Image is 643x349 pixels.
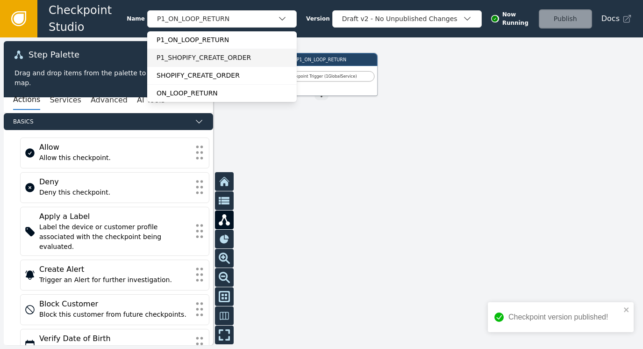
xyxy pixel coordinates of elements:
div: P1_ON_LOOP_RETURN [147,31,297,102]
div: Deny [39,176,190,188]
span: Version [306,15,330,23]
button: Services [50,90,81,110]
button: Draft v2 - No Unpublished Changes [332,10,482,28]
div: Allow this checkpoint. [39,153,190,163]
div: Allow [39,142,190,153]
span: Now Running [502,10,532,27]
div: ON_LOOP_RETURN [157,88,287,98]
div: Trigger an Alert for further investigation. [39,275,190,285]
div: Create Alert [39,264,190,275]
a: Docs [601,13,632,24]
div: P1_ON_LOOP_RETURN [279,56,365,63]
span: Docs [601,13,620,24]
div: P1_ON_LOOP_RETURN [157,35,287,45]
div: P1_SHOPIFY_CREATE_ORDER [157,53,287,63]
div: Label the device or customer profile associated with the checkpoint being evaluated. [39,222,190,252]
div: SHOPIFY_CREATE_ORDER [157,71,287,80]
div: Block this customer from future checkpoints. [39,310,190,320]
button: Advanced [91,90,128,110]
button: AI Tools [137,90,165,110]
span: Basics [13,117,191,126]
button: P1_ON_LOOP_RETURN [147,10,297,28]
button: close [623,306,630,313]
span: Checkpoint Studio [49,2,127,36]
span: Name [127,15,145,23]
div: Deny this checkpoint. [39,188,190,197]
div: Apply a Label [39,211,190,222]
div: P1_ON_LOOP_RETURN [157,14,278,24]
div: Drag and drop items from the palette to the process map. [14,68,202,88]
div: Checkpoint version published! [508,312,621,323]
div: Verify Date of Birth [39,333,190,344]
span: Step Palette [29,51,79,59]
button: Actions [13,90,40,110]
div: Checkpoint Trigger ( 1 Global Service ) [272,73,371,80]
div: Block Customer [39,298,190,310]
div: Draft v2 - No Unpublished Changes [342,14,463,24]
